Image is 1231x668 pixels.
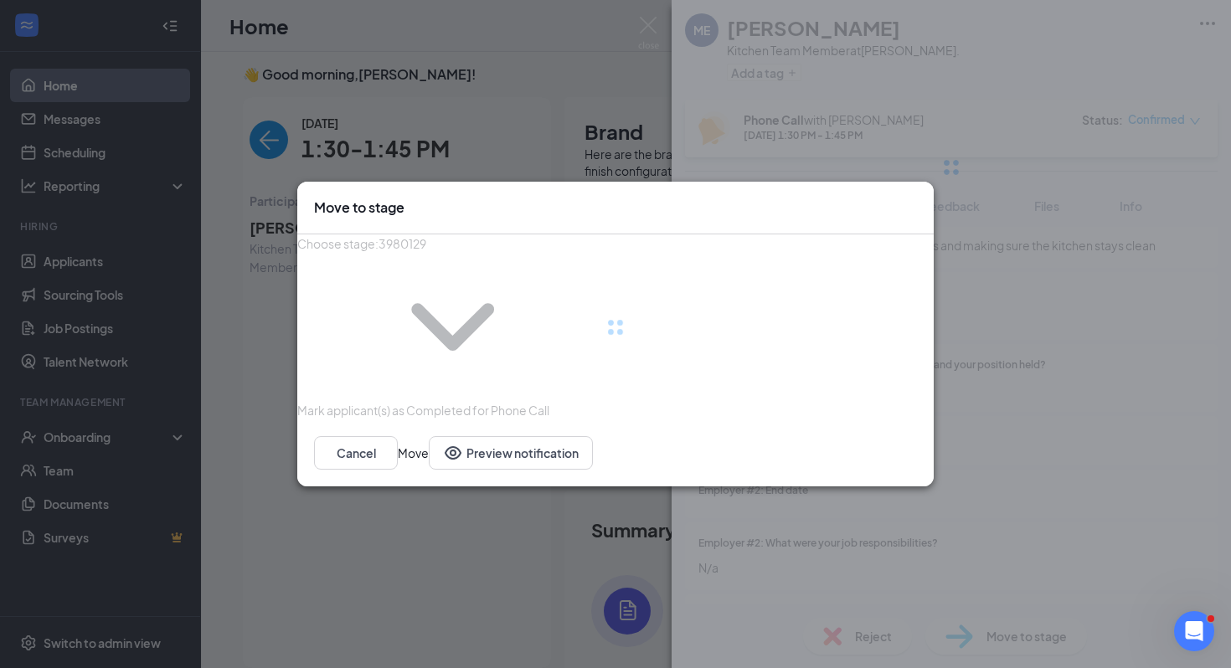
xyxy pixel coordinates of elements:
[314,436,398,470] button: Cancel
[443,443,463,463] svg: Eye
[429,436,593,470] button: Preview notificationEye
[314,198,404,217] h3: Move to stage
[398,436,429,470] button: Move
[1174,611,1214,651] iframe: Intercom live chat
